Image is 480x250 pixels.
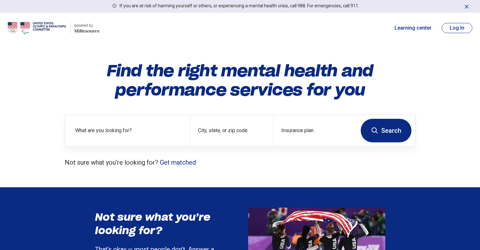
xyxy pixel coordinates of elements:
[65,158,416,167] p: Not sure what you’re looking for?
[120,3,359,9] p: If you are at risk of harming yourself or others, or experiencing a mental health crisis, call 98...
[95,211,223,237] h3: Not sure what you’re looking for?
[65,61,416,99] h1: Find the right mental health and performance services for you
[395,24,432,32] a: Learning center
[160,159,196,166] a: Get matched
[74,23,100,28] div: powered by
[463,3,470,10] button: Dismiss
[442,23,472,33] button: Log In
[361,119,411,142] button: Search
[8,20,100,36] a: USOPCpowered by
[75,127,182,134] label: What are you looking for?
[8,20,66,36] img: USOPC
